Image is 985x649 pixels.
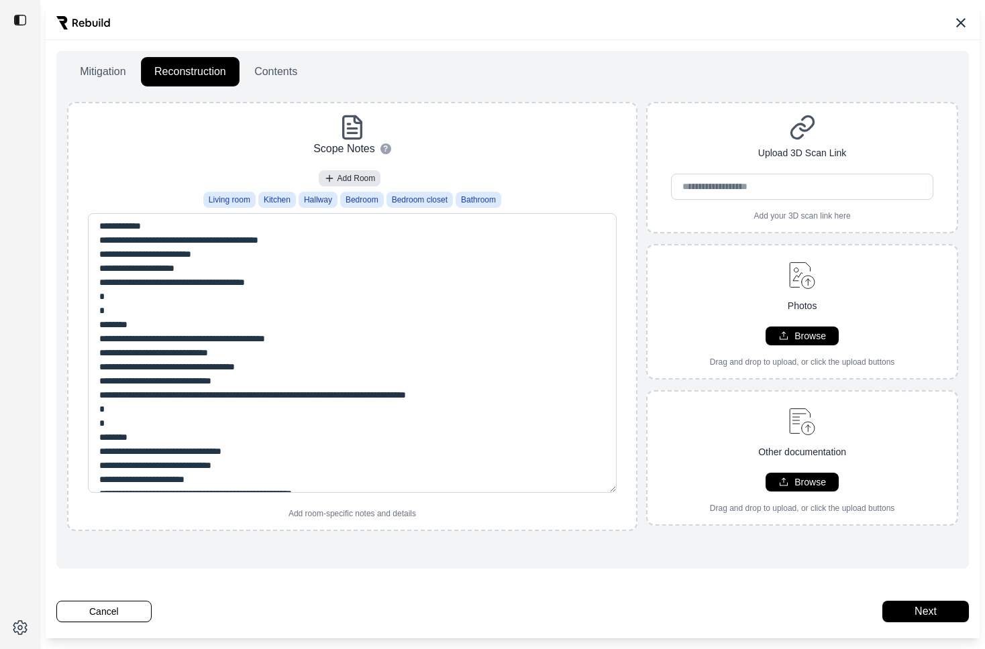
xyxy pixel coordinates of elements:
[794,329,826,343] p: Browse
[461,194,496,205] span: Bathroom
[710,357,895,367] p: Drag and drop to upload, or click the upload buttons
[383,143,388,154] span: ?
[258,192,296,208] button: Kitchen
[754,211,851,221] p: Add your 3D scan link here
[346,194,378,205] span: Bedroom
[299,192,338,208] button: Hallway
[783,256,821,294] img: upload-image.svg
[392,194,448,205] span: Bedroom closet
[56,16,110,29] img: Rebuild
[766,327,839,345] button: Browse
[340,192,384,208] button: Bedroom
[456,192,501,208] button: Bathroom
[758,146,847,160] p: Upload 3D Scan Link
[710,503,895,514] p: Drag and drop to upload, or click the upload buttons
[788,299,817,313] p: Photos
[264,194,291,205] span: Kitchen
[289,508,416,519] p: Add room-specific notes and details
[882,601,969,622] button: Next
[386,192,453,208] button: Bedroom closet
[313,141,375,157] p: Scope Notes
[67,58,139,86] button: Mitigation
[142,58,239,86] button: Reconstruction
[242,58,310,86] button: Contents
[794,475,826,489] p: Browse
[338,173,376,184] span: Add Room
[319,170,381,186] button: Add Room
[209,194,250,205] span: Living room
[13,13,27,27] img: toggle sidebar
[203,192,256,208] button: Living room
[304,194,332,205] span: Hallway
[766,473,839,491] button: Browse
[783,402,821,440] img: upload-document.svg
[758,445,846,459] p: Other documentation
[56,601,152,622] button: Cancel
